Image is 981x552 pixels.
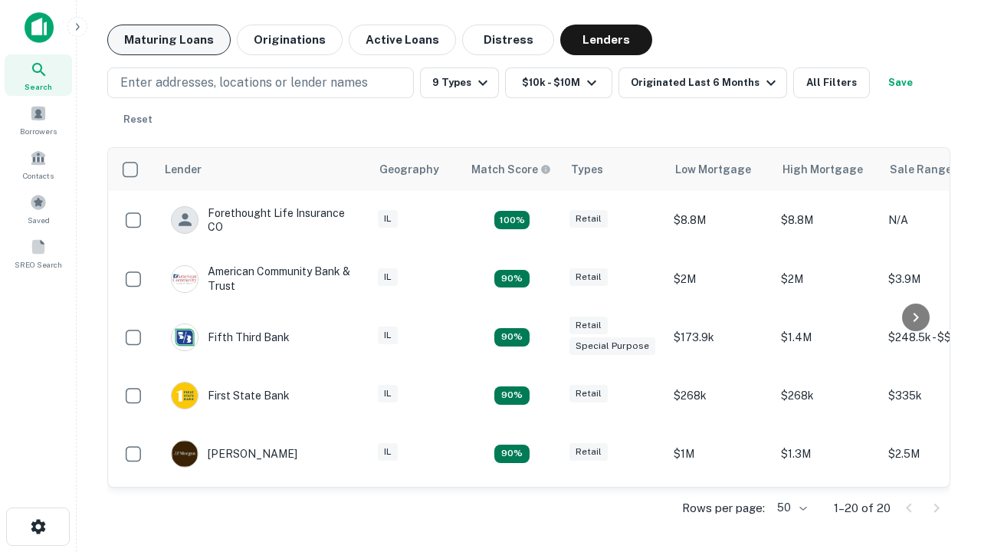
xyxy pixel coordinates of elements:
[471,161,551,178] div: Capitalize uses an advanced AI algorithm to match your search with the best lender. The match sco...
[15,258,62,271] span: SREO Search
[494,386,530,405] div: Matching Properties: 2, hasApolloMatch: undefined
[156,148,370,191] th: Lender
[560,25,652,55] button: Lenders
[113,104,162,135] button: Reset
[5,232,72,274] a: SREO Search
[237,25,343,55] button: Originations
[25,80,52,93] span: Search
[773,425,881,483] td: $1.3M
[569,317,608,334] div: Retail
[666,425,773,483] td: $1M
[165,160,202,179] div: Lender
[28,214,50,226] span: Saved
[471,161,548,178] h6: Match Score
[569,210,608,228] div: Retail
[378,268,398,286] div: IL
[494,211,530,229] div: Matching Properties: 4, hasApolloMatch: undefined
[378,443,398,461] div: IL
[5,188,72,229] a: Saved
[494,270,530,288] div: Matching Properties: 2, hasApolloMatch: undefined
[171,382,290,409] div: First State Bank
[20,125,57,137] span: Borrowers
[666,366,773,425] td: $268k
[378,210,398,228] div: IL
[420,67,499,98] button: 9 Types
[904,380,981,454] iframe: Chat Widget
[682,499,765,517] p: Rows per page:
[666,249,773,307] td: $2M
[793,67,870,98] button: All Filters
[107,67,414,98] button: Enter addresses, locations or lender names
[631,74,780,92] div: Originated Last 6 Months
[349,25,456,55] button: Active Loans
[5,99,72,140] a: Borrowers
[378,385,398,402] div: IL
[379,160,439,179] div: Geography
[562,148,666,191] th: Types
[666,308,773,366] td: $173.9k
[171,206,355,234] div: Forethought Life Insurance CO
[25,12,54,43] img: capitalize-icon.png
[172,383,198,409] img: picture
[569,268,608,286] div: Retail
[569,337,655,355] div: Special Purpose
[569,385,608,402] div: Retail
[5,143,72,185] a: Contacts
[172,266,198,292] img: picture
[120,74,368,92] p: Enter addresses, locations or lender names
[172,324,198,350] img: picture
[773,148,881,191] th: High Mortgage
[370,148,462,191] th: Geography
[773,366,881,425] td: $268k
[876,67,925,98] button: Save your search to get updates of matches that match your search criteria.
[571,160,603,179] div: Types
[5,54,72,96] a: Search
[171,264,355,292] div: American Community Bank & Trust
[771,497,809,519] div: 50
[378,327,398,344] div: IL
[783,160,863,179] div: High Mortgage
[773,249,881,307] td: $2M
[462,25,554,55] button: Distress
[773,483,881,541] td: $7M
[171,440,297,468] div: [PERSON_NAME]
[773,308,881,366] td: $1.4M
[171,324,290,351] div: Fifth Third Bank
[172,441,198,467] img: picture
[23,169,54,182] span: Contacts
[666,483,773,541] td: $2.7M
[494,445,530,463] div: Matching Properties: 2, hasApolloMatch: undefined
[462,148,562,191] th: Capitalize uses an advanced AI algorithm to match your search with the best lender. The match sco...
[569,443,608,461] div: Retail
[773,191,881,249] td: $8.8M
[666,148,773,191] th: Low Mortgage
[494,328,530,347] div: Matching Properties: 2, hasApolloMatch: undefined
[107,25,231,55] button: Maturing Loans
[505,67,612,98] button: $10k - $10M
[618,67,787,98] button: Originated Last 6 Months
[675,160,751,179] div: Low Mortgage
[834,499,891,517] p: 1–20 of 20
[666,191,773,249] td: $8.8M
[890,160,952,179] div: Sale Range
